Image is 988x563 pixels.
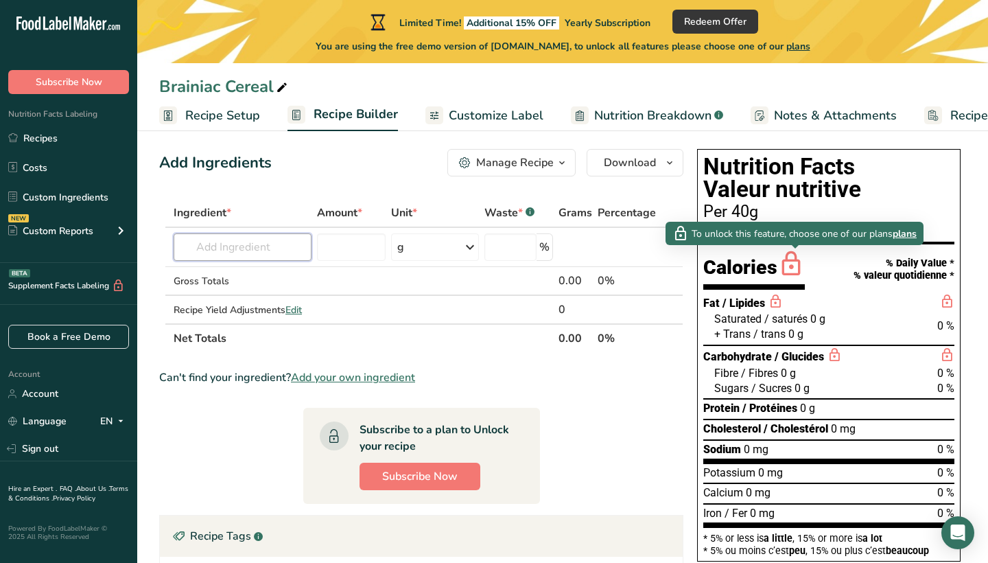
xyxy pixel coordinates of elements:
[725,507,747,520] span: / Fer
[76,484,109,494] a: About Us .
[391,205,417,221] span: Unit
[8,325,129,349] a: Book a Free Demo
[8,224,93,238] div: Custom Reports
[556,323,595,352] th: 0.00
[360,422,513,455] div: Subscribe to a plan to Unlock your recipe
[722,297,765,310] span: / Lipides
[703,443,741,456] span: Sodium
[781,367,796,380] span: 0 g
[425,100,543,131] a: Customize Label
[171,323,556,352] th: Net Totals
[810,312,825,325] span: 0 g
[382,468,458,485] span: Subscribe Now
[795,382,810,395] span: 0 g
[703,422,761,435] span: Cholesterol
[368,14,650,30] div: Limited Time!
[937,367,954,380] span: 0 %
[8,484,128,503] a: Terms & Conditions .
[317,205,362,221] span: Amount
[692,227,893,241] span: To unlock this feature, choose one of our plans
[484,205,534,221] div: Waste
[774,106,897,125] span: Notes & Attachments
[159,74,290,99] div: Brainiac Cereal
[476,154,554,171] div: Manage Recipe
[291,369,415,386] span: Add your own ingredient
[789,545,805,556] span: peu
[751,100,897,131] a: Notes & Attachments
[8,525,129,541] div: Powered By FoodLabelMaker © 2025 All Rights Reserved
[703,402,740,415] span: Protein
[751,382,792,395] span: / Sucres
[684,14,746,29] span: Redeem Offer
[893,227,917,241] span: plans
[775,350,824,363] span: / Glucides
[703,486,743,499] span: Calcium
[764,312,808,325] span: / saturés
[287,99,398,132] a: Recipe Builder
[159,369,683,386] div: Can't find your ingredient?
[854,257,954,281] div: % Daily Value * % valeur quotidienne *
[9,269,30,277] div: BETA
[744,443,768,456] span: 0 mg
[316,39,810,54] span: You are using the free demo version of [DOMAIN_NAME], to unlock all features please choose one of...
[742,402,797,415] span: / Protéines
[604,154,656,171] span: Download
[937,319,954,332] span: 0 %
[8,70,129,94] button: Subscribe Now
[750,507,775,520] span: 0 mg
[594,106,711,125] span: Nutrition Breakdown
[558,301,592,318] div: 0
[786,40,810,53] span: plans
[595,323,659,352] th: 0%
[862,533,882,544] span: a lot
[937,507,954,520] span: 0 %
[703,466,755,479] span: Potassium
[937,382,954,395] span: 0 %
[565,16,650,30] span: Yearly Subscription
[758,466,783,479] span: 0 mg
[714,367,738,380] span: Fibre
[703,250,805,290] div: Calories
[831,422,856,435] span: 0 mg
[741,367,778,380] span: / Fibres
[314,105,398,124] span: Recipe Builder
[449,106,543,125] span: Customize Label
[937,443,954,456] span: 0 %
[174,233,311,261] input: Add Ingredient
[360,463,480,490] button: Subscribe Now
[703,507,722,520] span: Iron
[558,273,592,289] div: 0.00
[587,149,683,176] button: Download
[159,100,260,131] a: Recipe Setup
[937,486,954,499] span: 0 %
[703,350,772,363] span: Carbohydrate
[464,16,559,30] span: Additional 15% OFF
[285,303,302,317] span: Edit
[886,545,929,556] span: beaucoup
[100,413,129,430] div: EN
[703,204,954,220] div: Per 40g
[703,546,954,555] div: * 5% ou moins c’est , 15% ou plus c’est
[174,205,231,221] span: Ingredient
[703,297,720,310] span: Fat
[160,516,683,557] div: Recipe Tags
[8,484,57,494] a: Hire an Expert .
[764,533,792,544] span: a little
[174,303,311,317] div: Recipe Yield Adjustments
[703,528,954,556] section: * 5% or less is , 15% or more is
[60,484,76,494] a: FAQ .
[8,214,29,222] div: NEW
[571,100,723,131] a: Nutrition Breakdown
[8,409,67,433] a: Language
[598,273,656,289] div: 0%
[185,106,260,125] span: Recipe Setup
[764,422,828,435] span: / Cholestérol
[672,10,758,34] button: Redeem Offer
[746,486,771,499] span: 0 mg
[788,328,803,341] span: 0 g
[36,75,102,89] span: Subscribe Now
[447,149,576,176] button: Manage Recipe
[714,328,751,341] span: + Trans
[714,312,762,325] span: Saturated
[53,494,95,503] a: Privacy Policy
